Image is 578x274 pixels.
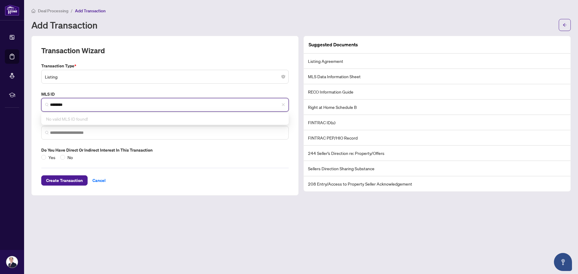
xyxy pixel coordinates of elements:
[31,20,98,30] h1: Add Transaction
[304,161,570,176] li: Sellers Direction Sharing Substance
[309,41,358,48] article: Suggested Documents
[45,103,49,106] img: search_icon
[5,5,19,16] img: logo
[41,91,289,97] label: MLS ID
[46,154,58,161] span: Yes
[304,115,570,130] li: FINTRAC ID(s)
[41,147,289,153] label: Do you have direct or indirect interest in this transaction
[281,103,285,106] span: close
[304,130,570,146] li: FINTRAC PEP/HIO Record
[45,131,49,134] img: search_icon
[65,154,75,161] span: No
[554,253,572,271] button: Open asap
[304,146,570,161] li: 244 Seller’s Direction re: Property/Offers
[281,75,285,79] span: close-circle
[88,175,110,186] button: Cancel
[75,8,106,14] span: Add Transaction
[304,54,570,69] li: Listing Agreement
[38,8,68,14] span: Deal Processing
[563,23,567,27] span: arrow-left
[304,100,570,115] li: Right at Home Schedule B
[41,46,105,55] h2: Transaction Wizard
[92,176,106,185] span: Cancel
[304,176,570,191] li: 208 Entry/Access to Property Seller Acknowledgement
[6,256,18,268] img: Profile Icon
[71,7,73,14] li: /
[41,63,289,69] label: Transaction Type
[304,84,570,100] li: RECO Information Guide
[41,175,88,186] button: Create Transaction
[304,69,570,84] li: MLS Data Information Sheet
[46,116,88,122] span: No valid MLS ID found!
[46,176,83,185] span: Create Transaction
[31,9,36,13] span: home
[45,71,285,82] span: Listing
